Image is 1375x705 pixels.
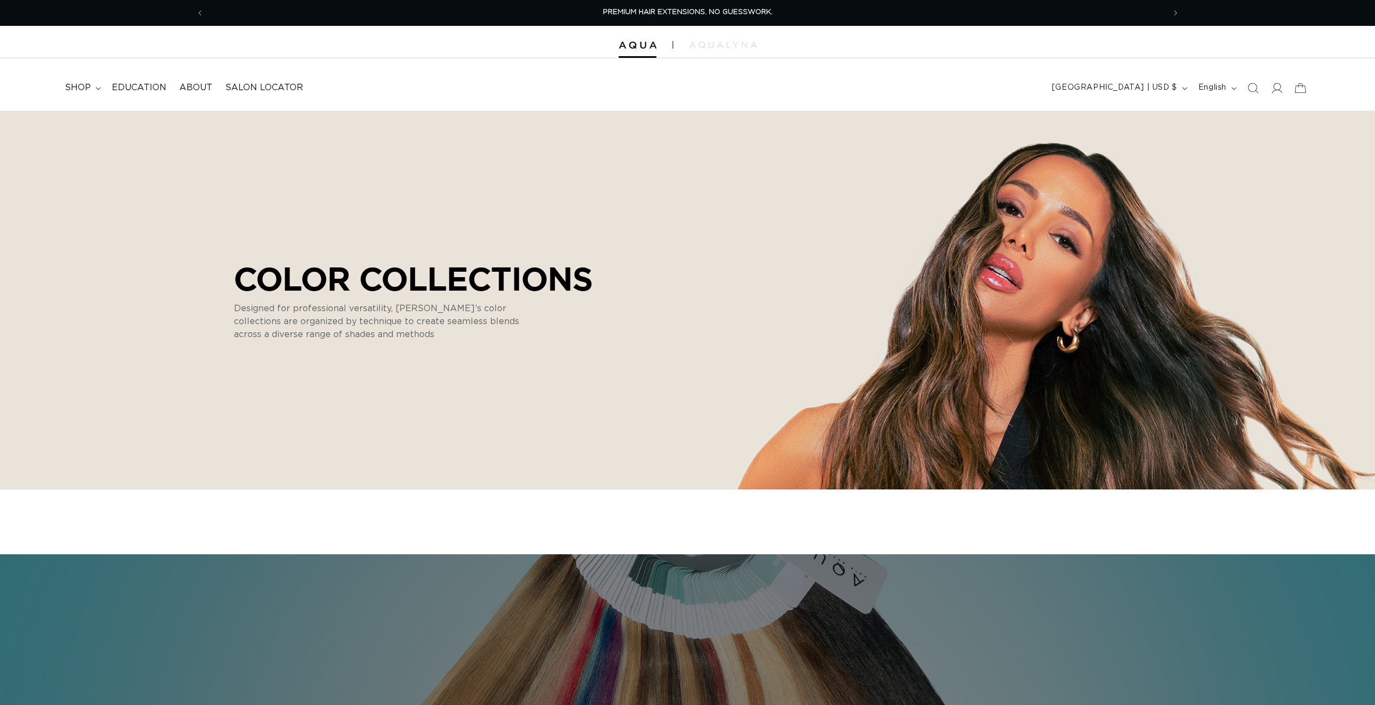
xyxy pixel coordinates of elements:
[689,42,757,48] img: aqualyna.com
[1198,82,1226,93] span: English
[219,76,310,100] a: Salon Locator
[112,82,166,93] span: Education
[1164,3,1188,23] button: Next announcement
[1045,78,1192,98] button: [GEOGRAPHIC_DATA] | USD $
[65,82,91,93] span: shop
[1052,82,1177,93] span: [GEOGRAPHIC_DATA] | USD $
[234,260,593,297] p: COLOR COLLECTIONS
[1192,78,1241,98] button: English
[179,82,212,93] span: About
[58,76,105,100] summary: shop
[619,42,656,49] img: Aqua Hair Extensions
[225,82,303,93] span: Salon Locator
[105,76,173,100] a: Education
[603,9,773,16] span: PREMIUM HAIR EXTENSIONS. NO GUESSWORK.
[234,302,547,341] p: Designed for professional versatility, [PERSON_NAME]’s color collections are organized by techniq...
[1241,76,1265,100] summary: Search
[188,3,212,23] button: Previous announcement
[173,76,219,100] a: About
